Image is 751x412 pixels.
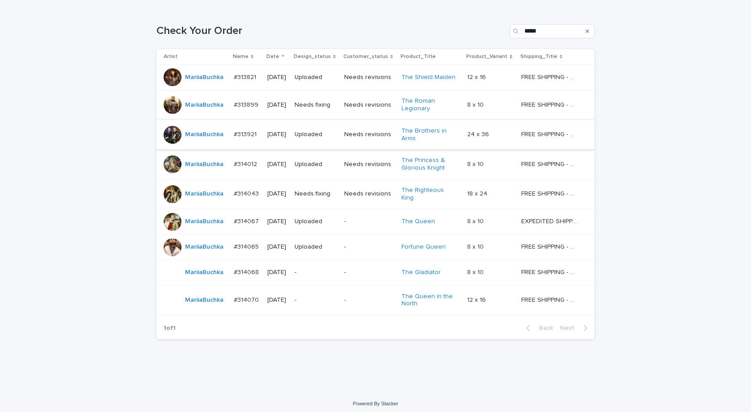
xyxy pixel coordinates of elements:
[344,161,395,168] p: Needs revisions
[510,24,595,38] input: Search
[156,285,595,315] tr: MariiaBuchka #314070#314070 [DATE]--The Queen in the North 12 x 1612 x 16 FREE SHIPPING - preview...
[401,52,436,62] p: Product_Title
[156,317,183,339] p: 1 of 1
[519,324,557,332] button: Back
[521,159,579,168] p: FREE SHIPPING - preview in 1-2 business days, after your approval delivery will take 5-10 b.d.
[266,52,279,62] p: Date
[521,188,579,198] p: FREE SHIPPING - preview in 1-2 business days, after your approval delivery will take 5-10 b.d.
[344,218,395,225] p: -
[233,52,249,62] p: Name
[234,100,260,109] p: #313899
[295,243,337,251] p: Uploaded
[294,52,331,62] p: Design_status
[234,241,261,251] p: #314065
[234,159,259,168] p: #314012
[156,179,595,209] tr: MariiaBuchka #314043#314043 [DATE]Needs fixingNeeds revisionsThe Righteous King 18 x 2418 x 24 FR...
[353,401,398,406] a: Powered By Stacker
[401,74,456,81] a: The Shield Maiden
[467,188,489,198] p: 18 x 24
[295,101,337,109] p: Needs fixing
[344,131,395,138] p: Needs revisions
[267,131,287,138] p: [DATE]
[156,65,595,90] tr: MariiaBuchka #313821#313821 [DATE]UploadedNeeds revisionsThe Shield Maiden 12 x 1612 x 16 FREE SH...
[520,52,557,62] p: Shipping_Title
[156,209,595,234] tr: MariiaBuchka #314067#314067 [DATE]Uploaded-The Queen 8 x 108 x 10 EXPEDITED SHIPPING - preview in...
[185,131,224,138] a: MariiaBuchka
[267,161,287,168] p: [DATE]
[234,216,261,225] p: #314067
[521,129,579,138] p: FREE SHIPPING - preview in 1-2 business days, after your approval delivery will take 5-10 b.d.
[185,161,224,168] a: MariiaBuchka
[557,324,595,332] button: Next
[185,190,224,198] a: MariiaBuchka
[467,72,488,81] p: 12 x 16
[164,52,177,62] p: Artist
[234,188,261,198] p: #314043
[156,150,595,179] tr: MariiaBuchka #314012#314012 [DATE]UploadedNeeds revisionsThe Princess & Glorious Knight 8 x 108 x...
[344,296,395,304] p: -
[401,157,457,172] a: The Princess & Glorious Knight
[234,72,258,81] p: #313821
[467,100,485,109] p: 8 x 10
[185,74,224,81] a: MariiaBuchka
[185,218,224,225] a: MariiaBuchka
[234,295,261,304] p: #314070
[467,295,488,304] p: 12 x 16
[295,296,337,304] p: -
[467,159,485,168] p: 8 x 10
[267,190,287,198] p: [DATE]
[185,269,224,276] a: MariiaBuchka
[401,243,446,251] a: Fortune Queen
[156,260,595,285] tr: MariiaBuchka #314068#314068 [DATE]--The Gladiator 8 x 108 x 10 FREE SHIPPING - preview in 1-2 bus...
[467,129,491,138] p: 24 x 36
[344,101,395,109] p: Needs revisions
[234,267,261,276] p: #314068
[267,296,287,304] p: [DATE]
[185,101,224,109] a: MariiaBuchka
[534,325,553,331] span: Back
[344,74,395,81] p: Needs revisions
[344,190,395,198] p: Needs revisions
[295,269,337,276] p: -
[185,243,224,251] a: MariiaBuchka
[295,190,337,198] p: Needs fixing
[521,100,579,109] p: FREE SHIPPING - preview in 1-2 business days, after your approval delivery will take 5-10 b.d.
[521,295,579,304] p: FREE SHIPPING - preview in 1-2 business days, after your approval delivery will take 5-10 b.d.
[267,243,287,251] p: [DATE]
[234,129,258,138] p: #313921
[185,296,224,304] a: MariiaBuchka
[467,267,485,276] p: 8 x 10
[521,72,579,81] p: FREE SHIPPING - preview in 1-2 business days, after your approval delivery will take 5-10 b.d.
[344,243,395,251] p: -
[156,25,506,37] h1: Check Your Order
[267,218,287,225] p: [DATE]
[295,74,337,81] p: Uploaded
[467,241,485,251] p: 8 x 10
[295,161,337,168] p: Uploaded
[156,234,595,260] tr: MariiaBuchka #314065#314065 [DATE]Uploaded-Fortune Queen 8 x 108 x 10 FREE SHIPPING - preview in ...
[267,101,287,109] p: [DATE]
[295,218,337,225] p: Uploaded
[467,216,485,225] p: 8 x 10
[156,120,595,150] tr: MariiaBuchka #313921#313921 [DATE]UploadedNeeds revisionsThe Brothers in Arms 24 x 3624 x 36 FREE...
[156,90,595,120] tr: MariiaBuchka #313899#313899 [DATE]Needs fixingNeeds revisionsThe Roman Legionary 8 x 108 x 10 FRE...
[267,269,287,276] p: [DATE]
[401,269,441,276] a: The Gladiator
[401,293,457,308] a: The Queen in the North
[521,241,579,251] p: FREE SHIPPING - preview in 1-2 business days, after your approval delivery will take 5-10 b.d.
[295,131,337,138] p: Uploaded
[401,187,457,202] a: The Righteous King
[401,218,435,225] a: The Queen
[343,52,388,62] p: Customer_status
[401,127,457,142] a: The Brothers in Arms
[344,269,395,276] p: -
[466,52,507,62] p: Product_Variant
[401,97,457,112] a: The Roman Legionary
[560,325,580,331] span: Next
[521,216,579,225] p: EXPEDITED SHIPPING - preview in 1 business day; delivery up to 5 business days after your approval.
[521,267,579,276] p: FREE SHIPPING - preview in 1-2 business days, after your approval delivery will take 5-10 b.d.
[267,74,287,81] p: [DATE]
